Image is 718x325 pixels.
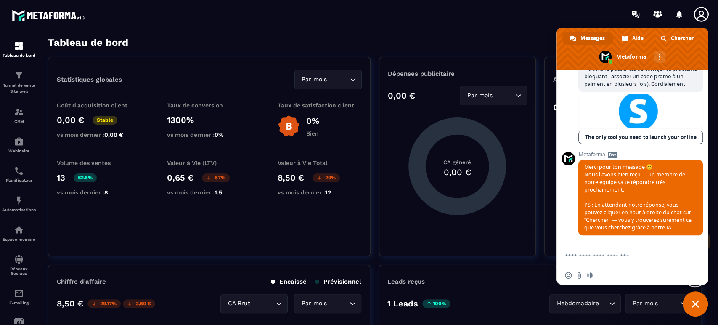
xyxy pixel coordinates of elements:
[325,189,331,196] span: 12
[576,272,583,279] span: Envoyer un fichier
[104,189,108,196] span: 8
[465,91,494,100] span: Par mois
[278,102,362,109] p: Taux de satisfaction client
[57,189,141,196] p: vs mois dernier :
[2,266,36,276] p: Réseaux Sociaux
[584,163,692,231] span: Merci pour ton message 😊 Nous l’avons bien reçu — un membre de notre équipe va te répondre très p...
[14,70,24,80] img: formation
[215,189,222,196] span: 1.5
[553,76,623,83] p: Analyse des Leads
[167,102,251,109] p: Taux de conversion
[422,299,450,308] p: 100%
[278,173,304,183] p: 8,50 €
[388,91,415,101] p: 0,00 €
[300,75,329,84] span: Par mois
[167,131,251,138] p: vs mois dernier :
[57,278,106,285] p: Chiffre d’affaire
[220,294,288,313] div: Search for option
[654,51,665,63] div: Autres canaux
[167,115,251,125] p: 1300%
[671,32,694,45] span: Chercher
[601,299,607,308] input: Search for option
[549,294,621,313] div: Search for option
[14,195,24,205] img: automations
[565,272,572,279] span: Insérer un emoji
[2,149,36,153] p: Webinaire
[57,298,83,309] p: 8,50 €
[388,70,527,77] p: Dépenses publicitaire
[387,278,425,285] p: Leads reçus
[215,131,224,138] span: 0%
[2,35,36,64] a: formationformationTableau de bord
[2,83,36,94] p: Tunnel de vente Site web
[278,160,362,166] p: Valeur à Vie Total
[294,70,362,89] div: Search for option
[387,298,418,309] p: 1 Leads
[57,160,141,166] p: Volume des ventes
[278,189,362,196] p: vs mois dernier :
[614,32,652,45] div: Aide
[87,299,121,308] p: -29.17%
[313,173,340,182] p: -29%
[57,76,122,83] p: Statistiques globales
[2,130,36,160] a: automationsautomationsWebinaire
[2,208,36,212] p: Automatisations
[14,225,24,235] img: automations
[553,102,559,112] p: 0
[167,160,251,166] p: Valeur à Vie (LTV)
[306,130,319,137] p: Bien
[565,252,681,260] textarea: Entrez votre message...
[299,299,329,308] span: Par mois
[271,278,307,285] p: Encaissé
[278,115,300,137] img: b-badge-o.b3b20ee6.svg
[57,173,65,183] p: 13
[2,282,36,312] a: emailemailE-mailing
[562,32,613,45] div: Messages
[167,173,193,183] p: 0,65 €
[329,75,348,84] input: Search for option
[625,294,692,313] div: Search for option
[608,152,617,158] span: Bot
[580,32,605,45] span: Messages
[460,86,527,105] div: Search for option
[632,32,644,45] span: Aide
[578,131,703,144] a: The only tool you need to launch your online business
[2,53,36,58] p: Tableau de bord
[2,101,36,130] a: formationformationCRM
[57,102,141,109] p: Coût d'acquisition client
[2,189,36,218] a: automationsautomationsAutomatisations
[294,294,361,313] div: Search for option
[14,288,24,298] img: email
[14,136,24,147] img: automations
[578,152,703,157] span: Metaforma
[202,173,230,182] p: -57%
[167,189,251,196] p: vs mois dernier :
[2,237,36,242] p: Espace membre
[306,116,319,126] p: 0%
[226,299,252,308] span: CA Brut
[2,119,36,124] p: CRM
[587,272,593,279] span: Message audio
[660,299,678,308] input: Search for option
[93,116,117,125] p: Stable
[555,299,601,308] span: Hebdomadaire
[631,299,660,308] span: Par mois
[104,131,123,138] span: 0,00 €
[14,254,24,264] img: social-network
[14,41,24,51] img: formation
[653,32,702,45] div: Chercher
[14,166,24,176] img: scheduler
[14,107,24,117] img: formation
[12,8,87,23] img: logo
[74,173,97,182] p: 62.5%
[2,64,36,101] a: formationformationTunnel de vente Site web
[2,218,36,248] a: automationsautomationsEspace membre
[315,278,361,285] p: Prévisionnel
[494,91,513,100] input: Search for option
[252,299,274,308] input: Search for option
[48,37,128,48] h3: Tableau de bord
[123,299,155,308] p: -3,50 €
[329,299,347,308] input: Search for option
[2,160,36,189] a: schedulerschedulerPlanificateur
[2,301,36,305] p: E-mailing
